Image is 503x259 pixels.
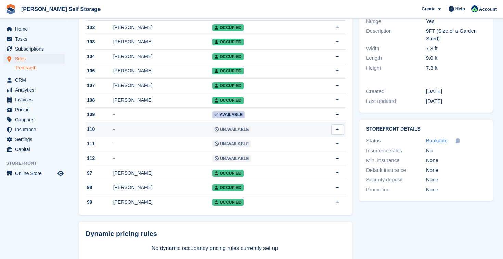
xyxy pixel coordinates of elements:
[212,39,243,45] span: Occupied
[366,27,426,43] div: Description
[86,67,113,74] div: 106
[366,137,426,145] div: Status
[15,145,56,154] span: Capital
[15,75,56,85] span: CRM
[426,186,486,194] div: None
[212,184,243,191] span: Occupied
[86,229,346,239] div: Dynamic pricing rules
[3,105,65,114] a: menu
[86,97,113,104] div: 108
[86,184,113,191] div: 98
[366,97,426,105] div: Last updated
[86,244,346,253] p: No dynamic occupancy pricing rules currently set up.
[86,53,113,60] div: 104
[212,126,251,133] span: Unavailable
[212,140,251,147] span: Unavailable
[86,155,113,162] div: 112
[426,138,448,144] span: Bookable
[86,24,113,31] div: 102
[212,53,243,60] span: Occupied
[15,115,56,124] span: Coupons
[426,166,486,174] div: None
[86,82,113,89] div: 107
[113,53,212,60] div: [PERSON_NAME]
[113,151,212,166] td: -
[3,125,65,134] a: menu
[113,184,212,191] div: [PERSON_NAME]
[426,147,486,155] div: No
[366,166,426,174] div: Default insurance
[366,64,426,72] div: Height
[15,168,56,178] span: Online Store
[86,38,113,45] div: 103
[86,140,113,147] div: 111
[15,105,56,114] span: Pricing
[3,54,65,64] a: menu
[426,54,486,62] div: 9.0 ft
[366,147,426,155] div: Insurance sales
[366,156,426,164] div: Min. insurance
[366,176,426,184] div: Security deposit
[15,44,56,54] span: Subscriptions
[86,169,113,177] div: 97
[366,126,486,132] h2: Storefront Details
[212,170,243,177] span: Occupied
[212,68,243,74] span: Occupied
[113,24,212,31] div: [PERSON_NAME]
[16,65,65,71] a: Pentraeth
[212,24,243,31] span: Occupied
[18,3,103,15] a: [PERSON_NAME] Self Storage
[366,17,426,25] div: Nudge
[366,87,426,95] div: Created
[3,24,65,34] a: menu
[426,87,486,95] div: [DATE]
[426,156,486,164] div: None
[3,135,65,144] a: menu
[426,137,448,145] a: Bookable
[113,169,212,177] div: [PERSON_NAME]
[3,168,65,178] a: menu
[366,54,426,62] div: Length
[3,34,65,44] a: menu
[86,199,113,206] div: 99
[15,85,56,95] span: Analytics
[15,125,56,134] span: Insurance
[15,34,56,44] span: Tasks
[3,115,65,124] a: menu
[426,64,486,72] div: 7.3 ft
[113,38,212,45] div: [PERSON_NAME]
[212,82,243,89] span: Occupied
[471,5,478,12] img: Dafydd Pritchard
[15,135,56,144] span: Settings
[366,45,426,53] div: Width
[86,111,113,118] div: 109
[6,160,68,167] span: Storefront
[113,82,212,89] div: [PERSON_NAME]
[455,5,465,12] span: Help
[15,95,56,105] span: Invoices
[366,186,426,194] div: Promotion
[3,145,65,154] a: menu
[426,97,486,105] div: [DATE]
[3,95,65,105] a: menu
[15,24,56,34] span: Home
[426,176,486,184] div: None
[86,126,113,133] div: 110
[3,75,65,85] a: menu
[113,67,212,74] div: [PERSON_NAME]
[212,155,251,162] span: Unavailable
[56,169,65,177] a: Preview store
[3,44,65,54] a: menu
[426,45,486,53] div: 7.3 ft
[479,6,497,13] span: Account
[212,97,243,104] span: Occupied
[113,122,212,137] td: -
[113,199,212,206] div: [PERSON_NAME]
[113,108,212,122] td: -
[426,17,486,25] div: Yes
[212,199,243,206] span: Occupied
[212,111,245,118] span: Available
[15,54,56,64] span: Sites
[422,5,435,12] span: Create
[3,85,65,95] a: menu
